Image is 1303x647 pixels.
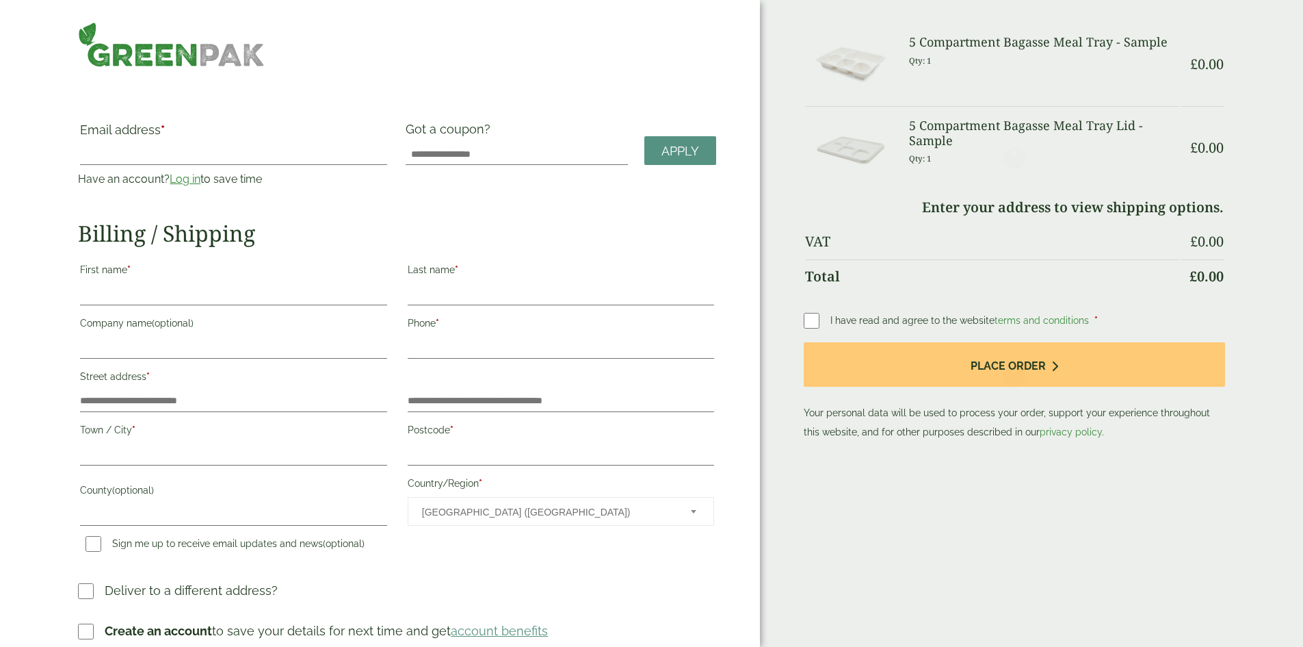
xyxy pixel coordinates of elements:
[78,171,389,188] p: Have an account? to save time
[105,622,548,640] p: to save your details for next time and get
[80,481,386,504] label: County
[451,624,548,638] a: account benefits
[408,497,714,526] span: Country/Region
[80,538,370,553] label: Sign me up to receive email updates and news
[78,22,265,67] img: GreenPak Supplies
[105,624,212,638] strong: Create an account
[80,314,386,337] label: Company name
[479,478,482,489] abbr: required
[661,144,699,159] span: Apply
[85,536,101,552] input: Sign me up to receive email updates and news(optional)
[80,367,386,390] label: Street address
[80,420,386,444] label: Town / City
[406,122,496,143] label: Got a coupon?
[152,318,194,329] span: (optional)
[408,260,714,283] label: Last name
[408,420,714,444] label: Postcode
[455,264,458,275] abbr: required
[112,485,154,496] span: (optional)
[105,581,278,600] p: Deliver to a different address?
[323,538,365,549] span: (optional)
[450,424,453,435] abbr: required
[78,220,716,246] h2: Billing / Shipping
[408,314,714,337] label: Phone
[127,264,131,275] abbr: required
[436,318,439,329] abbr: required
[161,123,165,137] abbr: required
[132,424,135,435] abbr: required
[170,173,200,186] a: Log in
[422,498,672,527] span: United Kingdom (UK)
[408,474,714,497] label: Country/Region
[80,260,386,283] label: First name
[80,124,386,143] label: Email address
[644,136,716,166] a: Apply
[146,371,150,382] abbr: required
